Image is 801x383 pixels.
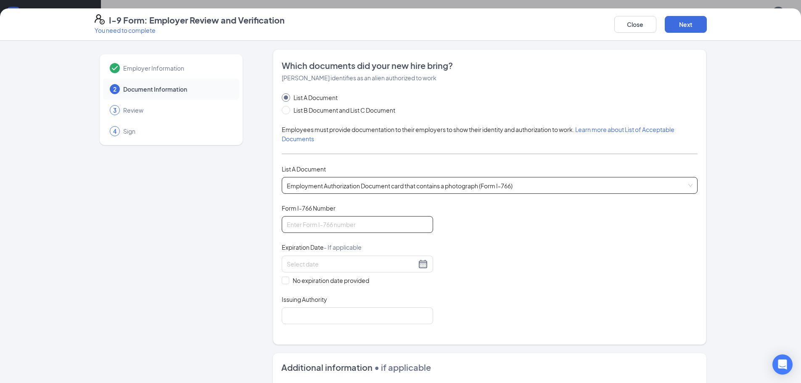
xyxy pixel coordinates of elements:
button: Close [614,16,656,33]
span: List A Document [282,165,326,173]
span: - If applicable [324,243,362,251]
h4: I-9 Form: Employer Review and Verification [109,14,285,26]
span: Employer Information [123,64,231,72]
span: 4 [113,127,116,135]
span: Sign [123,127,231,135]
span: Expiration Date [282,243,362,251]
svg: FormI9EVerifyIcon [95,14,105,24]
span: 3 [113,106,116,114]
span: Which documents did your new hire bring? [282,60,698,71]
span: Employees must provide documentation to their employers to show their identity and authorization ... [282,126,674,143]
div: Open Intercom Messenger [772,354,793,375]
span: 2 [113,85,116,93]
span: Issuing Authority [282,295,327,304]
p: You need to complete [95,26,285,34]
span: Additional information [281,362,373,372]
input: Enter Form I-766 number [282,216,433,233]
span: [PERSON_NAME] identifies as an alien authorized to work [282,74,436,82]
span: List B Document and List C Document [290,106,399,115]
span: Form I-766 Number [282,204,336,212]
span: Review [123,106,231,114]
span: List A Document [290,93,341,102]
input: Select date [287,259,416,269]
button: Next [665,16,707,33]
span: • if applicable [373,362,431,372]
svg: Checkmark [110,63,120,73]
span: Employment Authorization Document card that contains a photograph (Form I-766) [287,177,693,193]
span: No expiration date provided [289,276,373,285]
span: Document Information [123,85,231,93]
